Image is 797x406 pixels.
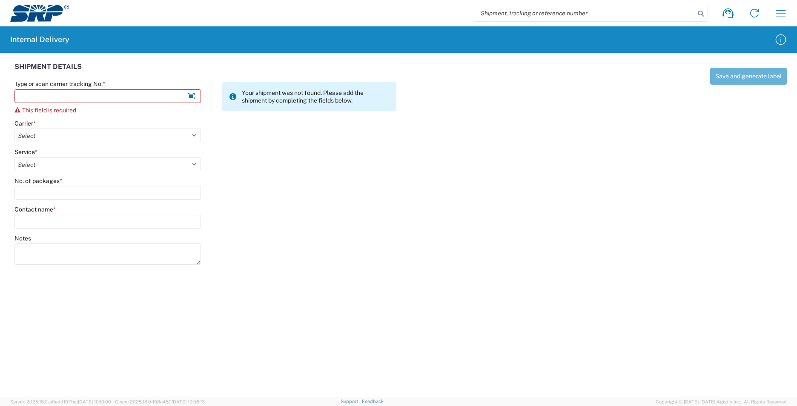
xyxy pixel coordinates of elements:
label: Service [14,148,37,156]
span: Client: 2025.18.0-198a450 [115,399,205,404]
span: This field is required [22,107,76,114]
label: Type or scan carrier tracking No. [14,80,105,88]
span: Server: 2025.18.0-a0edd1917ac [10,399,111,404]
span: [DATE] 10:10:00 [78,399,111,404]
a: Feedback [362,399,384,404]
h2: Internal Delivery [10,34,69,45]
span: [DATE] 10:06:13 [172,399,205,404]
input: Shipment, tracking or reference number [474,5,695,21]
label: No. of packages [14,177,62,185]
label: Notes [14,234,31,242]
img: srp [10,5,69,22]
span: Your shipment was not found. Please add the shipment by completing the fields below. [242,89,390,104]
label: Contact name [14,206,56,213]
label: Carrier [14,120,36,127]
div: SHIPMENT DETAILS [14,63,396,80]
span: Copyright © [DATE]-[DATE] Agistix Inc., All Rights Reserved [656,398,787,406]
a: Support [341,399,362,404]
